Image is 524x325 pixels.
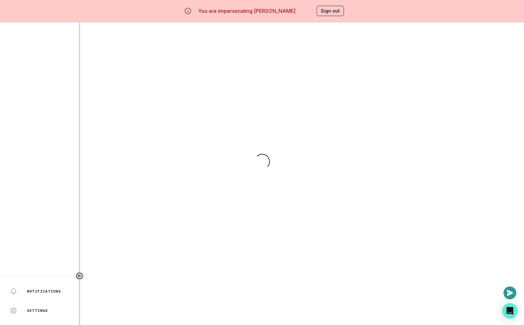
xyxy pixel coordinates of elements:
[27,308,48,313] p: Settings
[75,272,84,280] button: Toggle sidebar
[317,6,344,16] button: Sign out
[27,289,61,294] p: Notifications
[502,303,518,319] div: Open Intercom Messenger
[198,7,295,15] p: You are impersonating [PERSON_NAME]
[503,286,516,299] button: Open or close messaging widget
